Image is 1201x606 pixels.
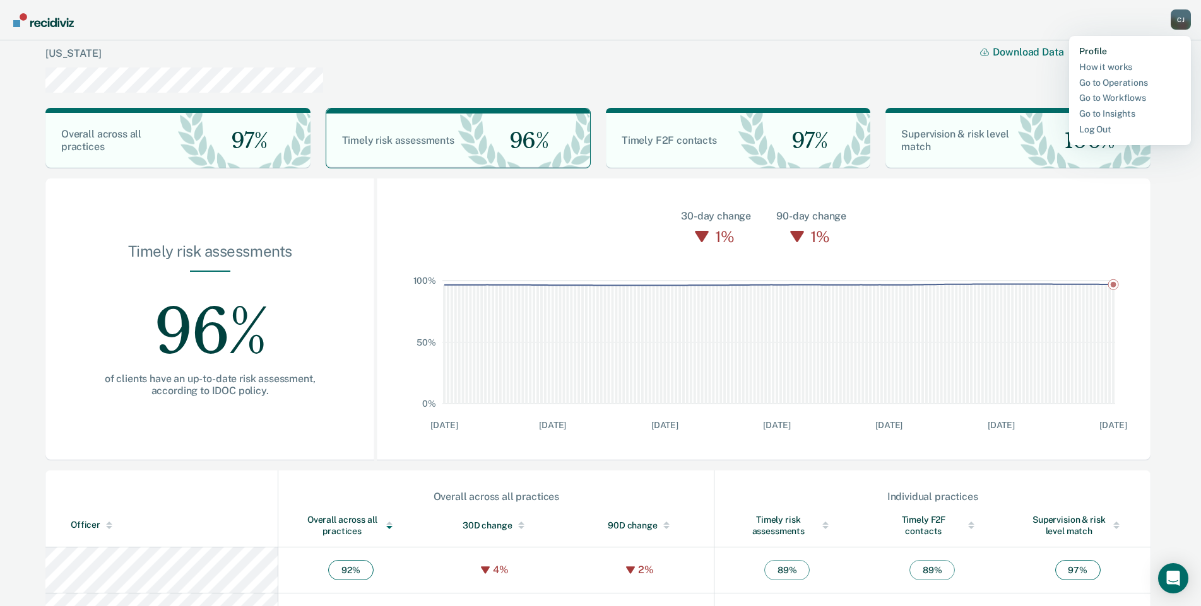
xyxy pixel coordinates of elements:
[1158,563,1188,593] div: Open Intercom Messenger
[764,560,810,580] span: 89 %
[1054,128,1115,154] span: 100%
[885,514,979,537] div: Timely F2F contacts
[1055,560,1101,580] span: 97 %
[1171,9,1191,30] div: C J
[1079,108,1181,119] a: Go to Insights
[1005,504,1151,547] th: Toggle SortBy
[86,373,334,397] div: of clients have an up-to-date risk assessment, according to IDOC policy.
[45,47,101,59] a: [US_STATE]
[764,420,791,430] text: [DATE]
[909,560,955,580] span: 89 %
[807,224,833,249] div: 1%
[712,224,738,249] div: 1%
[1079,93,1181,103] a: Go to Workflows
[1171,9,1191,30] button: Profile dropdown button
[980,46,1079,58] button: Download Data
[1079,124,1181,135] a: Log Out
[423,504,569,547] th: Toggle SortBy
[988,420,1015,430] text: [DATE]
[740,514,834,537] div: Timely risk assessments
[221,128,268,154] span: 97%
[1031,514,1125,537] div: Supervision & risk level match
[781,128,828,154] span: 97%
[499,128,549,154] span: 96%
[86,272,334,373] div: 96%
[61,128,141,153] span: Overall across all practices
[1079,46,1181,57] a: Profile
[431,420,458,430] text: [DATE]
[278,504,423,547] th: Toggle SortBy
[635,564,657,576] div: 2%
[875,420,902,430] text: [DATE]
[342,134,454,146] span: Timely risk assessments
[328,560,374,580] span: 92 %
[776,209,846,224] div: 90-day change
[279,491,713,503] div: Overall across all practices
[622,134,717,146] span: Timely F2F contacts
[45,504,278,547] th: Toggle SortBy
[490,564,512,576] div: 4%
[681,209,751,224] div: 30-day change
[13,13,74,27] img: Recidiviz
[1079,62,1181,73] a: How it works
[715,491,1150,503] div: Individual practices
[1100,420,1127,430] text: [DATE]
[569,504,714,547] th: Toggle SortBy
[594,520,689,531] div: 90D change
[304,514,398,537] div: Overall across all practices
[86,242,334,271] div: Timely risk assessments
[860,504,1005,547] th: Toggle SortBy
[539,420,566,430] text: [DATE]
[449,520,543,531] div: 30D change
[1079,78,1181,88] a: Go to Operations
[651,420,678,430] text: [DATE]
[71,520,273,530] div: Officer
[901,128,1009,153] span: Supervision & risk level match
[714,504,860,547] th: Toggle SortBy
